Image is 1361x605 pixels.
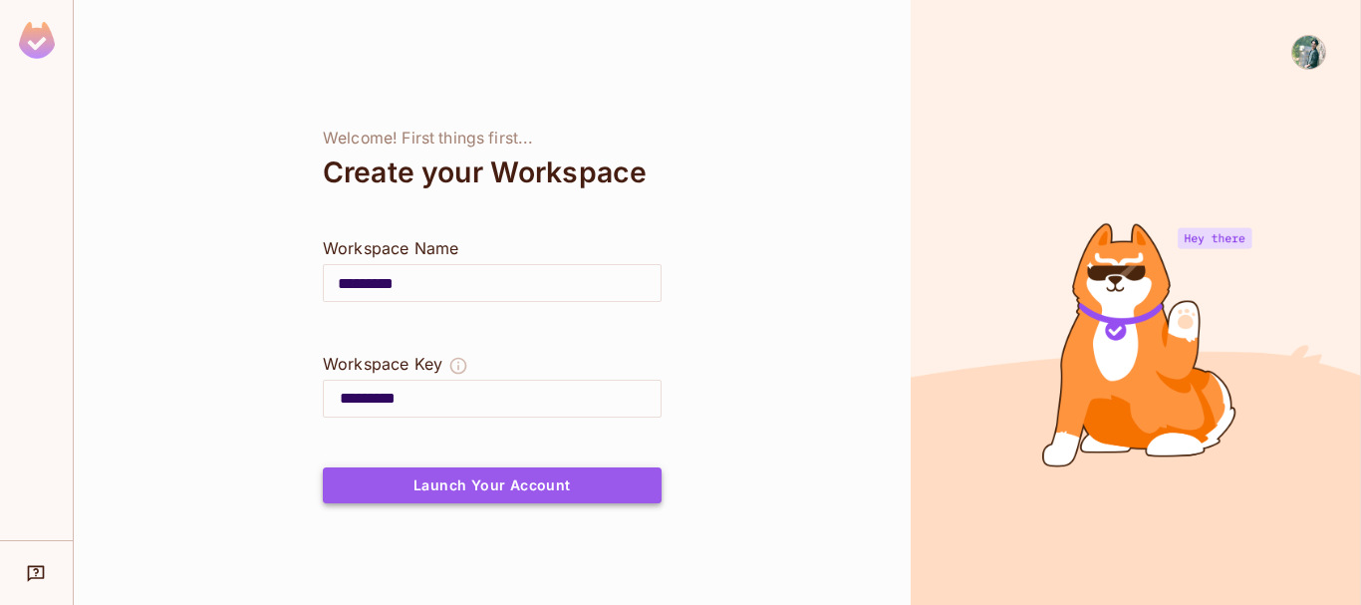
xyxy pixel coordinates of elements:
[19,22,55,59] img: SReyMgAAAABJRU5ErkJggg==
[323,149,662,196] div: Create your Workspace
[323,352,442,376] div: Workspace Key
[323,236,662,260] div: Workspace Name
[323,129,662,149] div: Welcome! First things first...
[14,553,59,593] div: Help & Updates
[323,467,662,503] button: Launch Your Account
[448,352,468,380] button: The Workspace Key is unique, and serves as the identifier of your workspace.
[1292,36,1325,69] img: Salih umar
